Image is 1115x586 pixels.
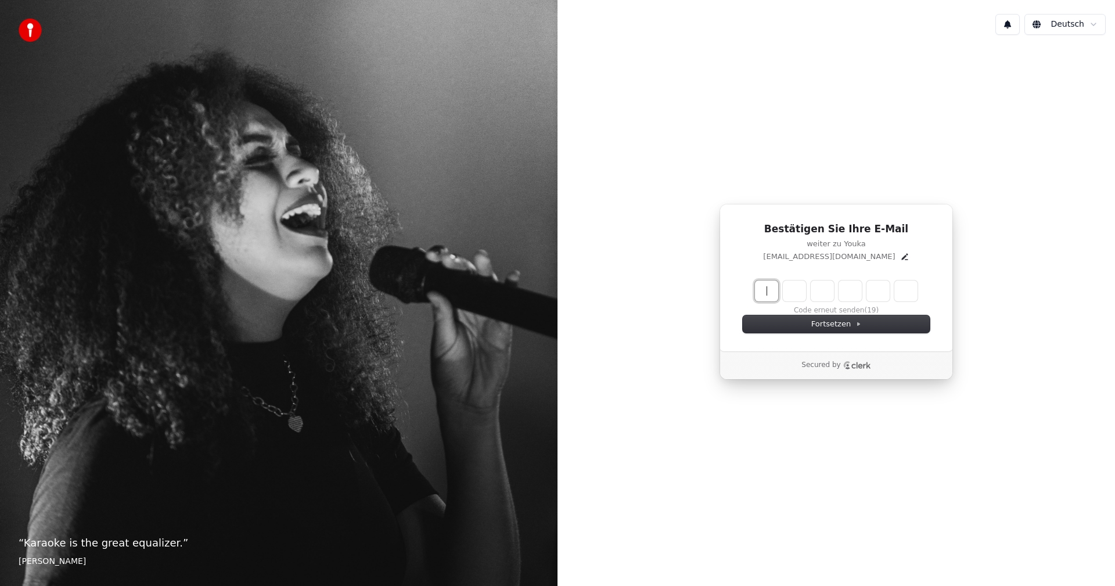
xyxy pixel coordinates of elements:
[19,535,539,551] p: “ Karaoke is the great equalizer. ”
[763,251,895,262] p: [EMAIL_ADDRESS][DOMAIN_NAME]
[19,19,42,42] img: youka
[900,252,909,261] button: Edit
[801,361,840,370] p: Secured by
[743,239,930,249] p: weiter zu Youka
[755,281,941,301] input: Enter verification code
[743,222,930,236] h1: Bestätigen Sie Ihre E-Mail
[19,556,539,567] footer: [PERSON_NAME]
[743,315,930,333] button: Fortsetzen
[811,319,861,329] span: Fortsetzen
[843,361,871,369] a: Clerk logo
